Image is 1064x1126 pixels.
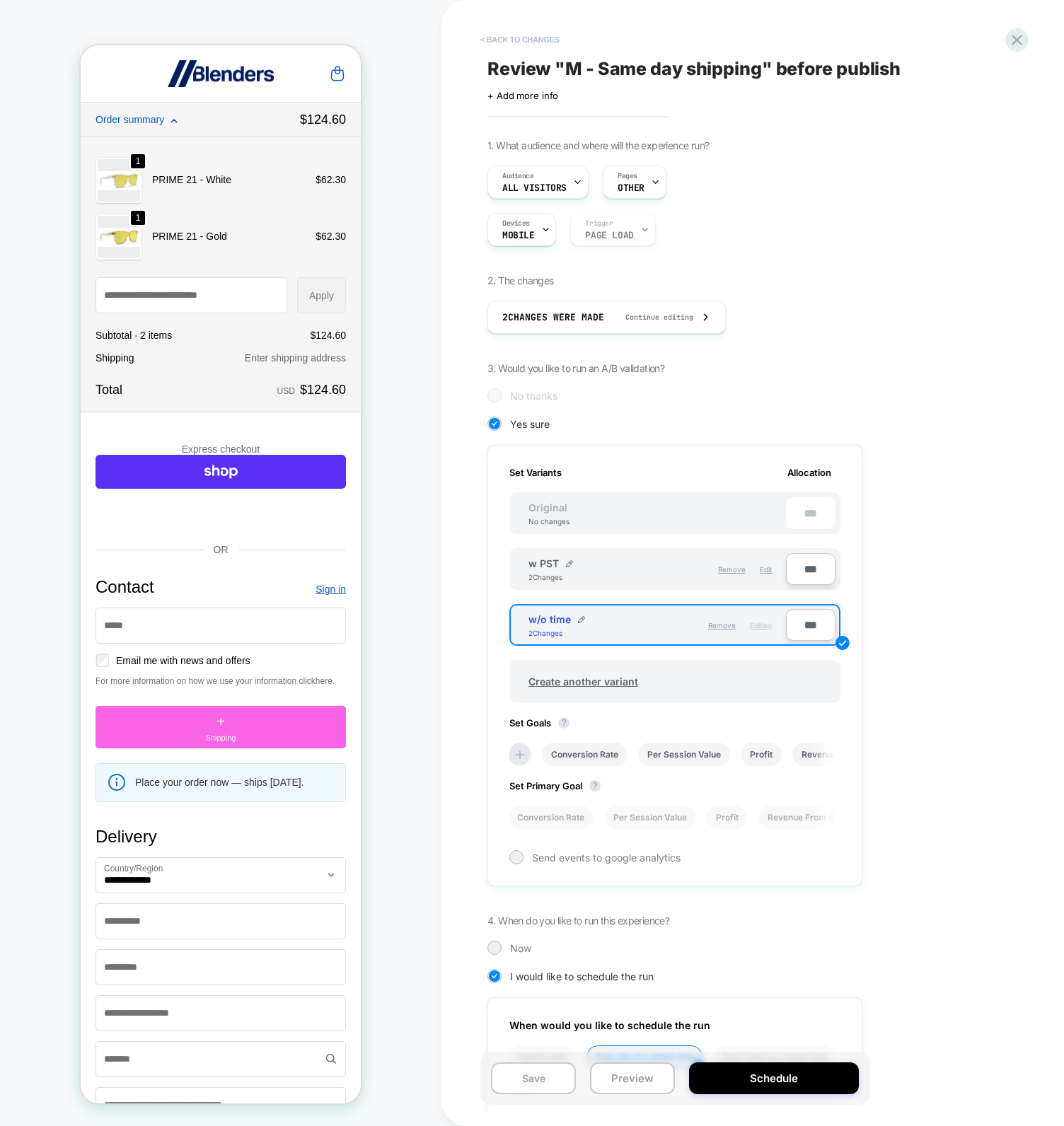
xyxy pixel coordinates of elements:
span: No thanks [510,390,557,402]
span: OTHER [618,183,644,193]
p: PRIME 21 - White [71,127,225,142]
span: Shipping [125,687,156,699]
li: Conversion Rate [508,806,594,829]
button: ? [589,780,601,791]
h2: Contact [15,530,74,552]
strong: Total [15,337,42,352]
a: Cart [248,20,265,37]
strong: $124.60 [219,335,265,354]
span: 1. What audience and where will the experience run? [487,139,709,151]
span: Yes sure [510,418,550,430]
img: edit [835,636,850,650]
span: Create another variant [514,665,652,698]
section: Express checkout [15,397,265,485]
span: Review " M - Same day shipping " before publish [487,58,901,79]
span: Pages [618,171,637,181]
a: Shop Pay [15,410,265,443]
iframe: Pay with Google Pay [101,451,180,485]
button: Preview [590,1062,675,1094]
li: Per Session Value [638,743,730,766]
span: 1 [55,110,60,122]
span: When would you like to schedule the run [509,1019,710,1031]
span: Set Goals [509,717,577,729]
h2: Delivery [15,780,265,802]
img: edit [578,616,585,623]
span: Subtotal · 2 items [15,284,91,296]
span: w/o time [528,613,571,625]
li: Per Session Value [604,806,696,829]
span: + Add more info [487,90,558,101]
span: Continue editing [611,313,693,322]
span: All Visitors [502,183,567,193]
span: I would like to schedule the run [510,970,654,982]
li: Profit [741,743,782,766]
span: Send events to google analytics [532,852,681,864]
span: Enter shipping address [164,307,265,318]
iframe: Pay with PayPal [15,451,93,485]
button: < Back to changes [473,28,567,51]
span: w PST [528,557,559,569]
a: here [235,631,252,641]
span: $62.30 [235,127,265,142]
button: Schedule [689,1062,859,1094]
span: 2 Changes were made [502,311,604,323]
li: Conversion Rate [542,743,628,766]
button: Save [491,1062,576,1094]
span: Order summary [15,69,83,80]
span: Editing [750,621,772,629]
span: Original [514,501,582,513]
section: Shopping cart [15,107,265,217]
span: 4. When do you like to run this experience? [487,915,669,927]
h1: Place your order now — ships [DATE]. [54,731,253,743]
span: Audience [502,171,534,181]
span: $62.30 [235,184,265,199]
span: Now [510,942,531,954]
span: Remove [718,565,746,574]
li: Specific date [509,1045,576,1068]
span: 3. Would you like to run an A/B validation? [487,362,664,374]
li: Every day at a certain time [586,1045,702,1068]
h3: Express checkout [101,397,180,412]
span: USD [197,341,214,351]
span: Set Primary Goal [509,780,608,791]
li: Profit [707,806,748,829]
a: Sign in [235,537,265,552]
span: Shipping [15,306,54,320]
span: Devices [502,219,530,228]
p: PRIME 21 - Gold [71,184,225,199]
span: 2. The changes [487,274,554,286]
button: ? [558,717,569,729]
span: Set Variants [509,467,562,478]
img: edit [566,560,573,567]
span: 1 [55,166,60,179]
span: MOBILE [502,231,534,240]
span: For more information on how we use your information click . [15,631,254,641]
span: Allocation [787,467,831,478]
strong: $124.60 [219,67,265,81]
div: No changes [514,517,584,526]
li: Revenue From Clicks [792,743,897,766]
span: OR [133,499,148,510]
span: Edit [760,565,772,574]
label: Email me with news and offers [28,608,170,623]
span: Remove [708,621,736,629]
div: 2 Changes [528,629,571,637]
span: $124.60 [229,284,265,296]
li: Revenue From Clicks [758,806,863,829]
span: + [136,666,144,687]
img: PRIME 21 - Gold [16,169,61,214]
div: 2 Changes [528,573,571,581]
li: Every week on a certain day [713,1045,835,1068]
img: PRIME 21 - White [16,112,61,158]
iframe: Pay with Venmo [187,451,265,485]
